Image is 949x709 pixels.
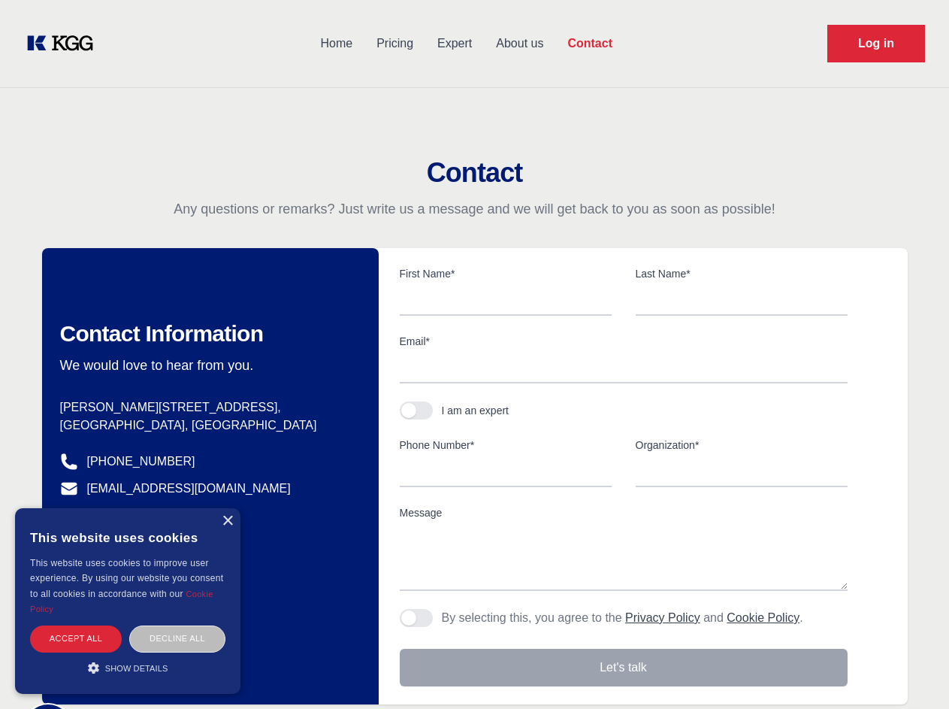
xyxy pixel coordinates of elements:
label: Last Name* [636,266,848,281]
button: Let's talk [400,649,848,686]
div: Accept all [30,626,122,652]
a: Cookie Policy [727,611,799,624]
p: By selecting this, you agree to the and . [442,609,803,627]
span: This website uses cookies to improve user experience. By using our website you consent to all coo... [30,558,223,599]
div: Decline all [129,626,225,652]
label: Organization* [636,438,848,453]
div: Close [222,516,233,527]
h2: Contact Information [60,320,355,347]
span: Show details [105,664,168,673]
a: [PHONE_NUMBER] [87,453,195,471]
a: Contact [555,24,624,63]
a: Privacy Policy [625,611,700,624]
a: Home [308,24,364,63]
p: [PERSON_NAME][STREET_ADDRESS], [60,398,355,417]
a: About us [484,24,555,63]
p: [GEOGRAPHIC_DATA], [GEOGRAPHIC_DATA] [60,417,355,435]
a: Pricing [364,24,425,63]
label: First Name* [400,266,612,281]
a: [EMAIL_ADDRESS][DOMAIN_NAME] [87,480,291,498]
a: Expert [425,24,484,63]
h2: Contact [18,158,931,188]
label: Message [400,505,848,520]
div: Show details [30,660,225,675]
p: Any questions or remarks? Just write us a message and we will get back to you as soon as possible! [18,200,931,218]
div: This website uses cookies [30,520,225,556]
a: KOL Knowledge Platform: Talk to Key External Experts (KEE) [24,32,105,56]
a: Cookie Policy [30,589,213,614]
a: @knowledgegategroup [60,507,210,525]
label: Email* [400,334,848,349]
a: Request Demo [827,25,925,62]
div: I am an expert [442,403,509,418]
label: Phone Number* [400,438,612,453]
p: We would love to hear from you. [60,356,355,374]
